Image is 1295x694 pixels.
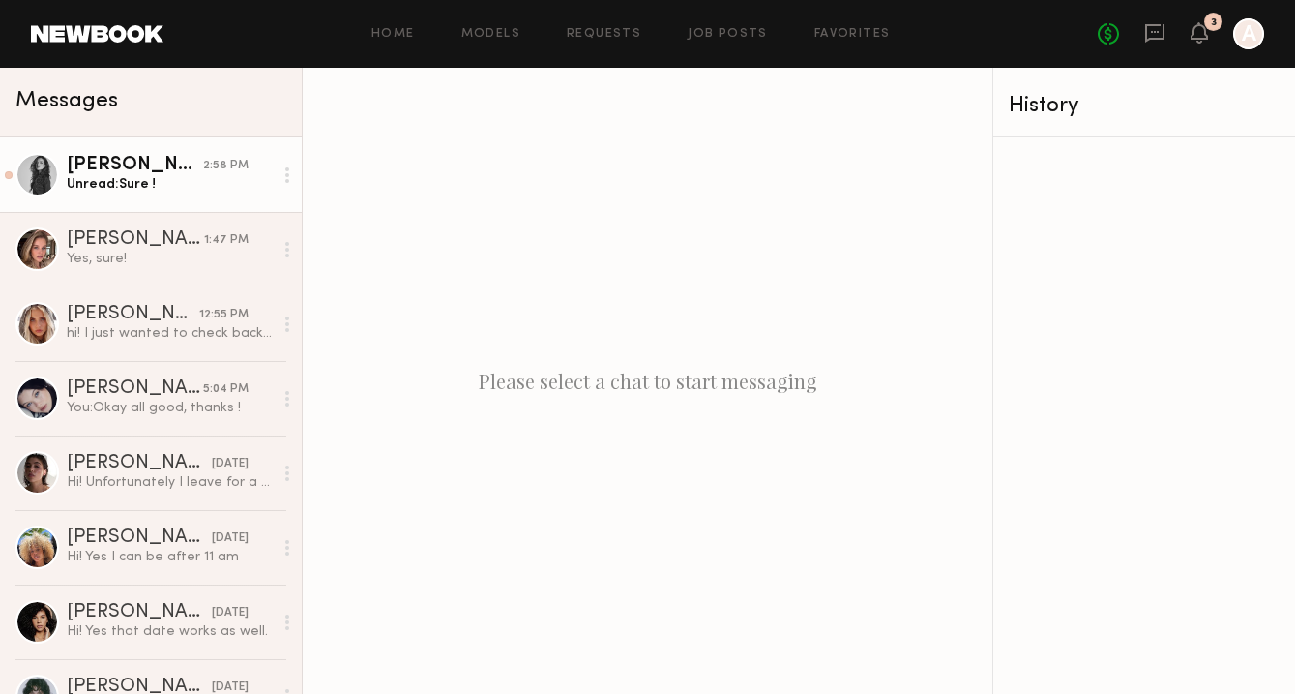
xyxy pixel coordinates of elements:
[67,379,203,399] div: [PERSON_NAME]
[212,604,249,622] div: [DATE]
[67,250,273,268] div: Yes, sure!
[203,380,249,399] div: 5:04 PM
[203,157,249,175] div: 2:58 PM
[204,231,249,250] div: 1:47 PM
[67,156,203,175] div: [PERSON_NAME]
[67,548,273,566] div: Hi! Yes I can be after 11 am
[67,622,273,641] div: Hi! Yes that date works as well.
[212,455,249,473] div: [DATE]
[67,454,212,473] div: [PERSON_NAME]
[1233,18,1264,49] a: A
[371,28,415,41] a: Home
[461,28,520,41] a: Models
[688,28,768,41] a: Job Posts
[67,305,199,324] div: [PERSON_NAME]
[67,230,204,250] div: [PERSON_NAME]
[67,603,212,622] div: [PERSON_NAME]
[67,324,273,343] div: hi! I just wanted to check back in before I accepted another job! Looking forward to hearing from...
[67,175,273,194] div: Unread: Sure !
[67,399,273,417] div: You: Okay all good, thanks !
[212,529,249,548] div: [DATE]
[1009,95,1280,117] div: History
[814,28,891,41] a: Favorites
[15,90,118,112] span: Messages
[1211,17,1217,28] div: 3
[303,68,992,694] div: Please select a chat to start messaging
[67,528,212,548] div: [PERSON_NAME]
[199,306,249,324] div: 12:55 PM
[567,28,641,41] a: Requests
[67,473,273,492] div: Hi! Unfortunately I leave for a trip to [GEOGRAPHIC_DATA] that day!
